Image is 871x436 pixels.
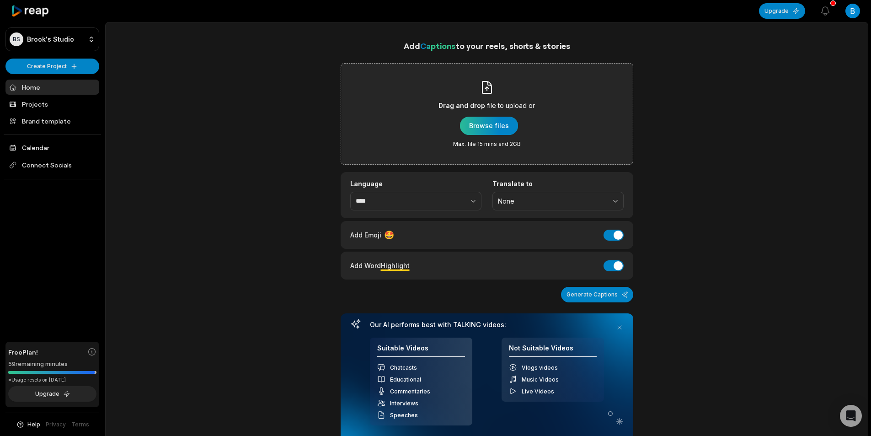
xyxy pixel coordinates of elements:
a: Home [5,80,99,95]
span: Interviews [390,400,418,407]
span: Max. file 15 mins and 2GB [453,140,521,148]
span: Vlogs videos [522,364,558,371]
div: Add Word [350,259,410,272]
span: Music Videos [522,376,559,383]
p: Brook's Studio [27,35,74,43]
button: Create Project [5,59,99,74]
div: 59 remaining minutes [8,360,96,369]
a: Terms [71,420,89,429]
a: Privacy [46,420,66,429]
div: BS [10,32,23,46]
span: Speeches [390,412,418,419]
button: Upgrade [759,3,805,19]
span: Add Emoji [350,230,381,240]
a: Projects [5,97,99,112]
div: Open Intercom Messenger [840,405,862,427]
label: Translate to [492,180,624,188]
span: Free Plan! [8,347,38,357]
span: Highlight [381,262,410,269]
span: Connect Socials [5,157,99,173]
button: Drag and dropfile to upload orMax. file 15 mins and 2GB [460,117,518,135]
span: Help [27,420,40,429]
button: Upgrade [8,386,96,402]
h4: Suitable Videos [377,344,465,357]
label: Language [350,180,481,188]
span: Captions [420,41,455,51]
h1: Add to your reels, shorts & stories [341,39,633,52]
span: 🤩 [384,229,394,241]
span: None [498,197,605,205]
button: None [492,192,624,211]
span: Educational [390,376,421,383]
span: Commentaries [390,388,430,395]
span: file to upload or [487,100,535,111]
a: Calendar [5,140,99,155]
span: Chatcasts [390,364,417,371]
h3: Our AI performs best with TALKING videos: [370,321,604,329]
button: Help [16,420,40,429]
span: Drag and drop [438,100,485,111]
span: Live Videos [522,388,554,395]
h4: Not Suitable Videos [509,344,597,357]
a: Brand template [5,113,99,129]
button: Generate Captions [561,287,633,302]
div: *Usage resets on [DATE] [8,377,96,383]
